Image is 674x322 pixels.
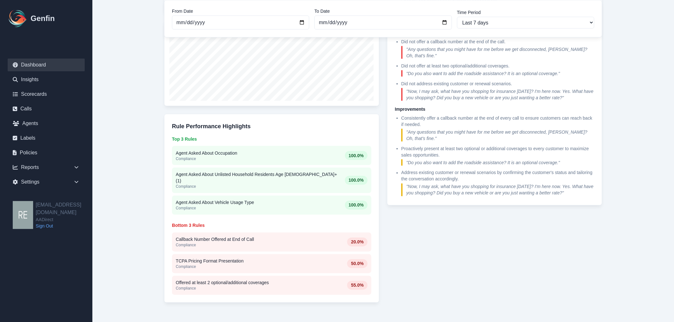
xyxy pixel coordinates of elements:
[401,145,594,158] p: Proactively present at least two optional or additional coverages to every customer to maximize s...
[8,161,85,174] div: Reports
[8,132,85,144] a: Labels
[401,159,594,166] blockquote: " Do you also want to add the roadside assistance? It is an optional coverage. "
[36,201,92,216] h2: [EMAIL_ADDRESS][DOMAIN_NAME]
[8,88,85,101] a: Scorecards
[314,8,452,14] label: To Date
[13,201,33,229] img: resqueda@aadirect.com
[172,8,309,14] label: From Date
[347,281,368,290] span: 55.0 %
[36,216,92,223] span: AADirect
[176,184,342,189] p: Compliance
[172,136,371,142] h4: Top 3 Rules
[8,176,85,188] div: Settings
[401,38,594,45] p: Did not offer a callback number at the end of the call.
[345,151,368,160] span: 100.0 %
[176,286,345,291] p: Compliance
[401,170,594,182] p: Address existing customer or renewal scenarios by confirming the customer's status and tailoring ...
[401,88,594,101] blockquote: " Now, I may ask, what have you shopping for insurance [DATE]? I'm here now. Yes. What have you s...
[172,222,371,229] h4: Bottom 3 Rules
[8,146,85,159] a: Policies
[176,258,345,264] p: TCPA Pricing Format Presentation
[401,115,594,128] p: Consistently offer a callback number at the end of every call to ensure customers can reach back ...
[176,171,342,184] p: Agent Asked About Unlisted Household Residents Age [DEMOGRAPHIC_DATA]+ (1)
[401,184,594,196] blockquote: " Now, I may ask, what have you shopping for insurance [DATE]? I'm here now. Yes. What have you s...
[176,206,342,211] p: Compliance
[347,238,368,247] span: 20.0 %
[31,13,55,24] h1: Genfin
[176,156,342,161] p: Compliance
[345,176,368,185] span: 100.0 %
[176,264,345,269] p: Compliance
[457,9,594,16] label: Time Period
[8,73,85,86] a: Insights
[401,129,594,142] blockquote: " Any questions that you might have for me before we get disconnected, [PERSON_NAME]? Oh, that's ...
[176,243,345,248] p: Compliance
[8,59,85,71] a: Dashboard
[176,199,342,206] p: Agent Asked About Vehicle Usage Type
[395,106,594,112] h5: Improvements
[8,8,28,29] img: Logo
[401,70,594,77] blockquote: " Do you also want to add the roadside assistance? It is an optional coverage. "
[36,223,92,229] a: Sign Out
[401,63,594,69] p: Did not offer at least two optional/additional coverages.
[8,117,85,130] a: Agents
[176,150,342,156] p: Agent Asked About Occupation
[401,80,594,87] p: Did not address existing customer or renewal scenarios.
[345,201,368,210] span: 100.0 %
[172,122,371,131] h3: Rule Performance Highlights
[401,46,594,59] blockquote: " Any questions that you might have for me before we get disconnected, [PERSON_NAME]? Oh, that's ...
[347,259,368,268] span: 50.0 %
[176,280,345,286] p: Offered at least 2 optional/additional coverages
[8,102,85,115] a: Calls
[176,236,345,243] p: Callback Number Offered at End of Call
